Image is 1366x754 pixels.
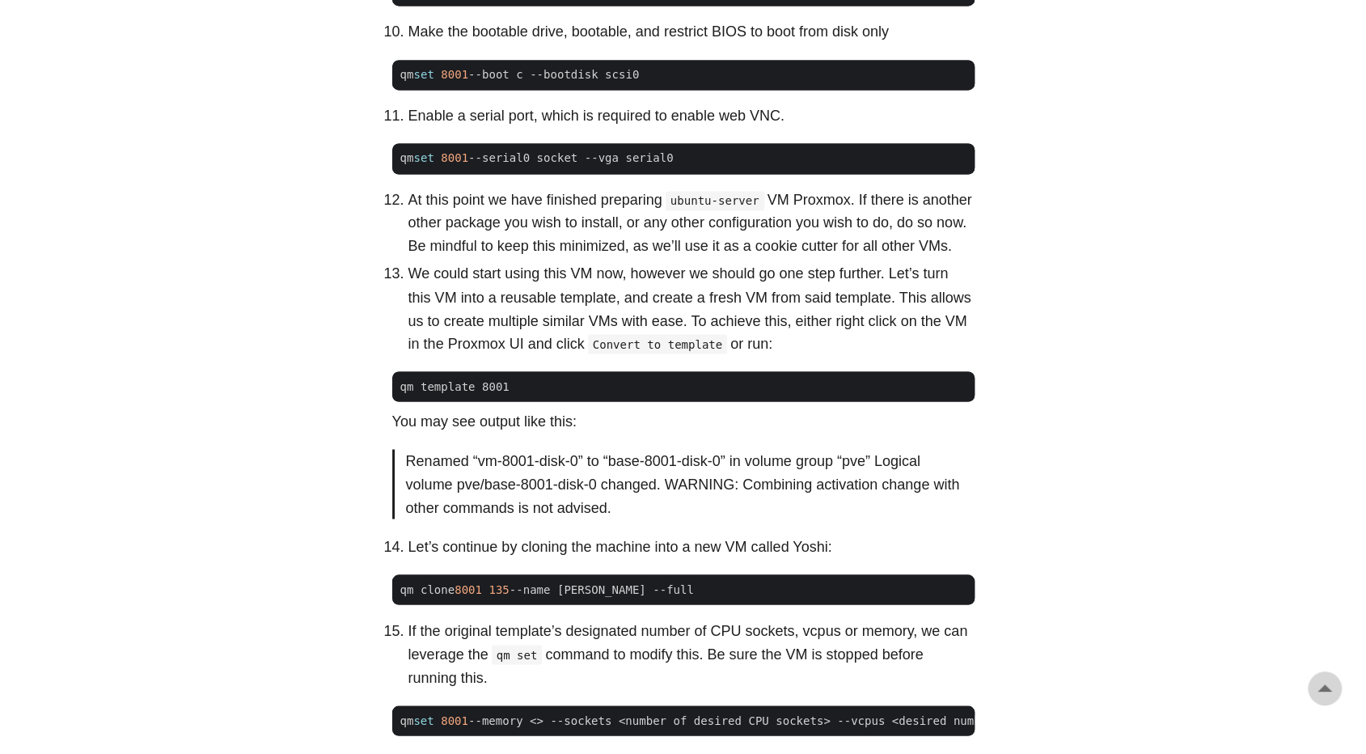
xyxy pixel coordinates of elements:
span: set [413,714,433,726]
span: qm clone --name [PERSON_NAME] --full [392,581,702,598]
span: 8001 [441,151,468,164]
a: go to top [1308,671,1342,705]
p: At this point we have finished preparing VM Proxmox. If there is another other package you wish t... [408,188,975,258]
span: qm --memory <> --sockets <number of desired CPU sockets> --vcpus <desired number of hotplugged vcps> [392,712,1140,729]
li: Enable a serial port, which is required to enable web VNC. [408,104,975,128]
p: You may see output like this: [392,409,975,433]
code: Convert to template [588,334,728,354]
span: 8001 [441,714,468,726]
span: qm --serial0 socket --vga serial0 [392,150,682,167]
code: ubuntu-server [666,191,764,210]
span: 135 [488,582,509,595]
span: qm template 8001 [400,379,510,392]
span: qm --boot c --bootdisk scsi0 [392,66,648,83]
p: We could start using this VM now, however we should go one step further. Let’s turn this VM into ... [408,262,975,355]
span: set [413,68,433,81]
p: Renamed “vm-8001-disk-0” to “base-8001-disk-0” in volume group “pve” Logical volume pve/base-8001... [406,449,963,519]
span: 8001 [441,68,468,81]
li: Make the bootable drive, bootable, and restrict BIOS to boot from disk only [408,20,975,44]
li: If the original template’s designated number of CPU sockets, vcpus or memory, we can leverage the... [408,619,975,688]
code: qm set [492,645,543,664]
span: set [413,151,433,164]
span: 8001 [455,582,482,595]
li: Let’s continue by cloning the machine into a new VM called Yoshi: [408,535,975,558]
